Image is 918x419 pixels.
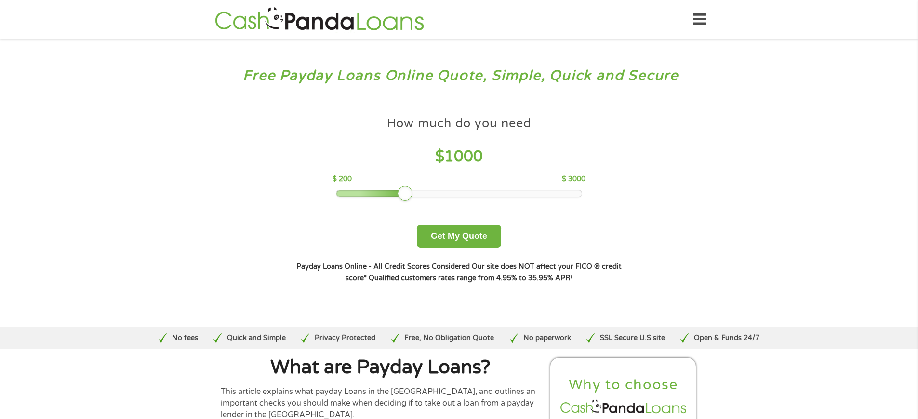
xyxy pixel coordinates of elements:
h4: How much do you need [387,116,532,131]
p: $ 200 [333,174,352,184]
h3: Free Payday Loans Online Quote, Simple, Quick and Secure [28,67,891,85]
strong: Qualified customers rates range from 4.95% to 35.95% APR¹ [369,274,572,282]
p: SSL Secure U.S site [600,333,665,343]
strong: Our site does NOT affect your FICO ® credit score* [346,262,622,282]
p: Privacy Protected [315,333,375,343]
strong: Payday Loans Online - All Credit Scores Considered [296,262,470,271]
span: 1000 [444,147,483,166]
h2: Why to choose [559,376,689,394]
p: No fees [172,333,198,343]
p: No paperwork [523,333,571,343]
p: Free, No Obligation Quote [404,333,494,343]
button: Get My Quote [417,225,501,248]
p: $ 3000 [562,174,585,184]
h1: What are Payday Loans? [221,358,541,377]
p: Quick and Simple [227,333,286,343]
p: Open & Funds 24/7 [694,333,759,343]
img: GetLoanNow Logo [212,6,427,33]
h4: $ [333,147,585,167]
